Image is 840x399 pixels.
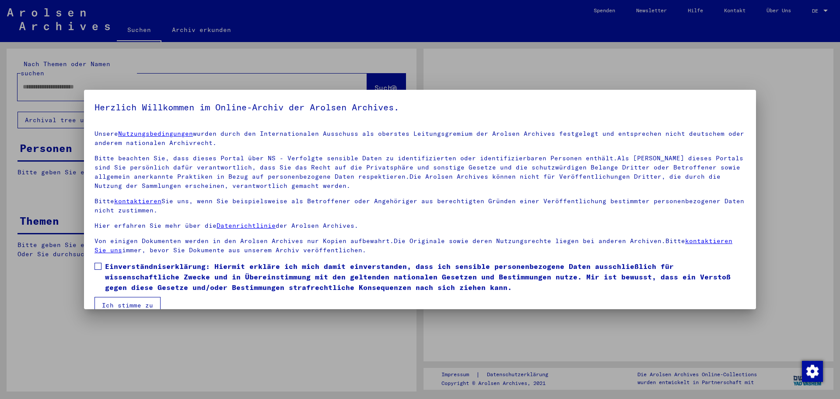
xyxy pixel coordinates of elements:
[94,154,745,191] p: Bitte beachten Sie, dass dieses Portal über NS - Verfolgte sensible Daten zu identifizierten oder...
[801,360,822,381] div: Zustimmung ändern
[94,197,745,215] p: Bitte Sie uns, wenn Sie beispielsweise als Betroffener oder Angehöriger aus berechtigten Gründen ...
[114,197,161,205] a: kontaktieren
[94,129,745,148] p: Unsere wurden durch den Internationalen Ausschuss als oberstes Leitungsgremium der Arolsen Archiv...
[94,221,745,230] p: Hier erfahren Sie mehr über die der Arolsen Archives.
[94,237,732,254] a: kontaktieren Sie uns
[118,130,193,138] a: Nutzungsbedingungen
[105,261,745,293] span: Einverständniserklärung: Hiermit erkläre ich mich damit einverstanden, dass ich sensible personen...
[217,222,276,230] a: Datenrichtlinie
[802,361,823,382] img: Zustimmung ändern
[94,237,745,255] p: Von einigen Dokumenten werden in den Arolsen Archives nur Kopien aufbewahrt.Die Originale sowie d...
[94,297,161,314] button: Ich stimme zu
[94,100,745,114] h5: Herzlich Willkommen im Online-Archiv der Arolsen Archives.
